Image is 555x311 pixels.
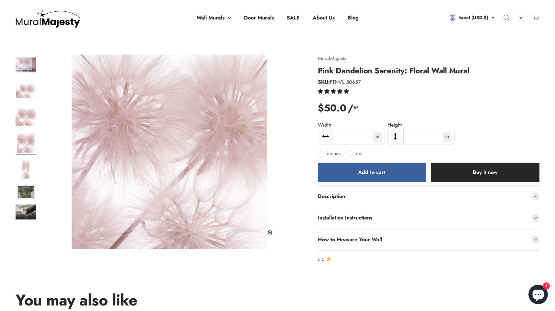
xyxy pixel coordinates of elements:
summary: How to Measure Your Wall [318,229,539,250]
a: Blog [348,14,359,21]
inbox-online-store-chat: Shopify online store chat [526,285,550,306]
a: About Us [313,14,335,21]
button: Add to cart [318,163,426,182]
span: 5.00 stars [318,88,351,95]
button: Go to item 5 [16,158,36,181]
button: Go to item 2 [16,81,36,103]
span: cm [356,150,363,157]
button: Go to item 6 [16,184,36,201]
div: $ [318,100,358,116]
img: Pink Dandelion Serenity: Floral Wall Mural [16,132,36,153]
img: arrows-h.svg [322,133,329,140]
label: in [443,132,452,142]
span: Description [318,192,345,201]
label: Width [318,121,331,129]
button: Israel (USD $) [449,14,495,21]
div: Add to cart [331,168,413,177]
summary: Installation Instructions [318,207,539,229]
img: Pink Dandelion Serenity: Floral Wall Mural [52,55,287,249]
button: Go to item 4 [16,132,36,155]
span: 5.0 [318,256,324,263]
label: in [373,132,382,142]
span: How to Measure Your Wall [318,235,382,244]
a: SALE [287,14,300,21]
a: 5.05.0 out of 5.0 stars [318,256,539,263]
img: Pink Dandelion Serenity: Floral Wall Mural [16,55,36,75]
button: Buy it now [431,163,539,182]
img: arrows-v.svg [392,133,399,140]
h1: Pink Dandelion Serenity: Floral Wall Mural [318,65,539,76]
h2: You may also like [16,292,138,309]
img: Pink Dandelion Serenity: Floral Wall Mural [16,205,36,219]
b: SKU: [318,78,330,86]
i: ft² [353,104,358,111]
img: Pink Dandelion Serenity: Floral Wall Mural [16,158,36,179]
label: Height [387,121,402,129]
span: inches [327,150,341,157]
img: Pink Dandelion Serenity: Floral Wall Mural [16,106,36,127]
img: Pink Dandelion Serenity: Floral Wall Mural [16,81,36,101]
span: Israel (USD $) [458,14,488,21]
span: FTNVL 50657 [318,78,361,86]
button: Go to item 3 [16,106,36,129]
button: Go to item 1 [16,55,36,77]
span: Installation Instructions [318,214,372,222]
span: / [348,100,358,116]
span: 50.0 [324,100,348,116]
summary: Wall Murals [196,14,231,22]
img: Pink Dandelion Serenity: Floral Wall Mural [16,184,36,199]
div: Buy it now [444,168,526,177]
a: MuralMajesty [318,55,346,62]
a: Door Murals [244,14,274,21]
summary: Description [318,186,539,207]
button: Go to item 7 [16,205,36,221]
